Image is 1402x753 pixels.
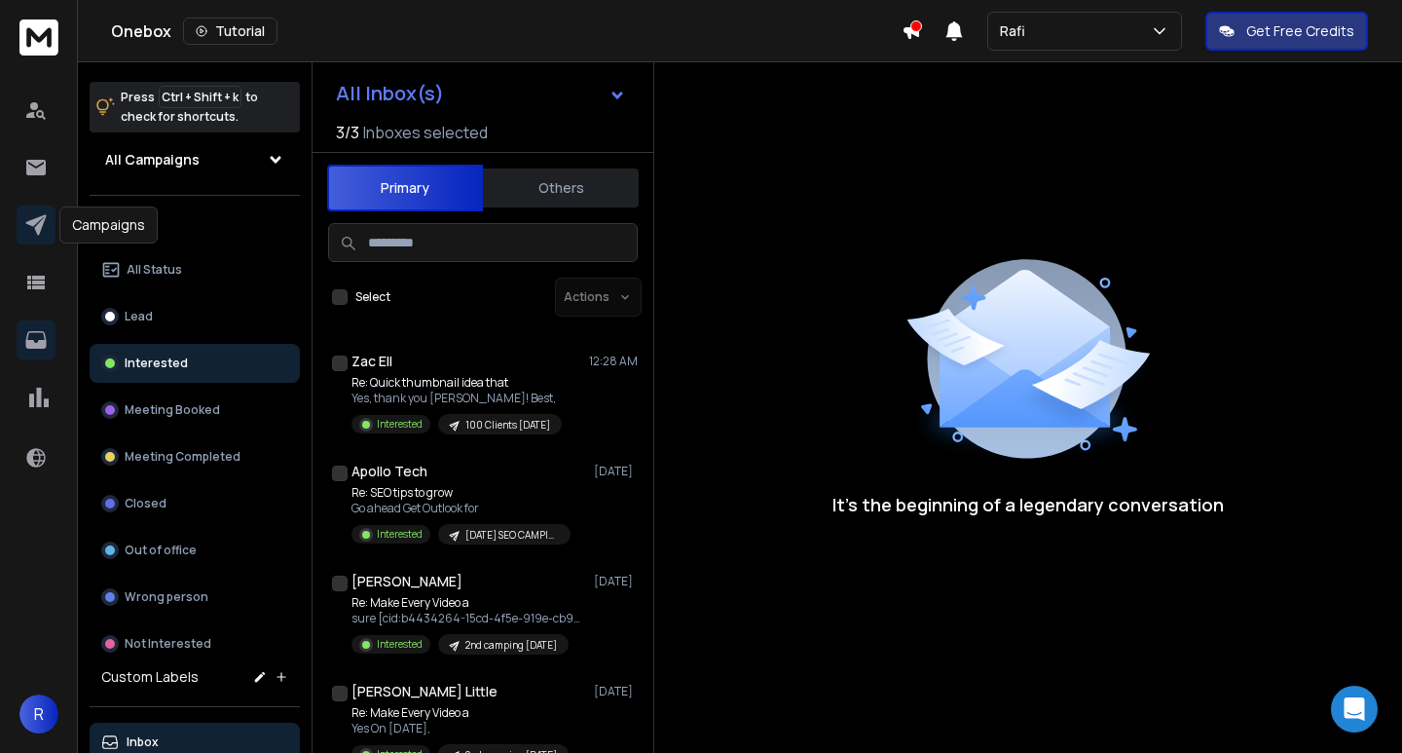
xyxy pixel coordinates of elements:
[90,140,300,179] button: All Campaigns
[90,624,300,663] button: Not Interested
[183,18,277,45] button: Tutorial
[594,684,638,699] p: [DATE]
[90,484,300,523] button: Closed
[90,437,300,476] button: Meeting Completed
[377,637,423,652] p: Interested
[351,572,462,591] h1: [PERSON_NAME]
[327,165,483,211] button: Primary
[320,74,642,113] button: All Inbox(s)
[336,84,444,103] h1: All Inbox(s)
[125,543,197,558] p: Out of office
[351,462,427,481] h1: Apollo Tech
[351,485,571,501] p: Re: SEO tips to grow
[483,167,639,209] button: Others
[19,695,58,734] button: R
[594,464,638,479] p: [DATE]
[127,262,182,278] p: All Status
[159,86,241,108] span: Ctrl + Shift + k
[351,352,392,371] h1: Zac Ell
[101,667,199,687] h3: Custom Labels
[465,638,557,653] p: 2nd camping [DATE]
[351,375,562,391] p: Re: Quick thumbnail idea that
[355,289,390,305] label: Select
[1246,21,1354,41] p: Get Free Credits
[351,705,569,721] p: Re: Make Every Video a
[351,595,585,611] p: Re: Make Every Video a
[351,682,498,701] h1: [PERSON_NAME] Little
[832,491,1224,518] p: It’s the beginning of a legendary conversation
[351,501,571,516] p: Go ahead Get Outlook for
[125,356,188,371] p: Interested
[121,88,258,127] p: Press to check for shortcuts.
[465,418,550,433] p: 100 Clients [DATE]
[125,636,211,652] p: Not Interested
[351,721,569,736] p: Yes On [DATE],
[111,18,902,45] div: Onebox
[90,297,300,336] button: Lead
[363,121,488,144] h3: Inboxes selected
[125,309,153,324] p: Lead
[589,354,638,369] p: 12:28 AM
[90,250,300,289] button: All Status
[127,734,159,750] p: Inbox
[125,449,240,465] p: Meeting Completed
[377,527,423,542] p: Interested
[125,402,220,418] p: Meeting Booked
[594,574,638,589] p: [DATE]
[125,496,166,511] p: Closed
[90,531,300,570] button: Out of office
[377,417,423,432] p: Interested
[1205,12,1368,51] button: Get Free Credits
[90,391,300,430] button: Meeting Booked
[90,578,300,617] button: Wrong person
[351,611,585,626] p: sure [cid:b4434264-15cd-4f5e-919e-cb99292eba76] [PERSON_NAME], REALTOR,
[351,391,562,406] p: Yes, thank you [PERSON_NAME]! Best,
[465,528,559,543] p: [DATE] SEO CAMPING 1 ST
[125,589,208,605] p: Wrong person
[105,150,200,169] h1: All Campaigns
[1000,21,1033,41] p: Rafi
[90,344,300,383] button: Interested
[1331,686,1378,733] div: Open Intercom Messenger
[59,207,158,244] div: Campaigns
[90,211,300,239] h3: Filters
[336,121,359,144] span: 3 / 3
